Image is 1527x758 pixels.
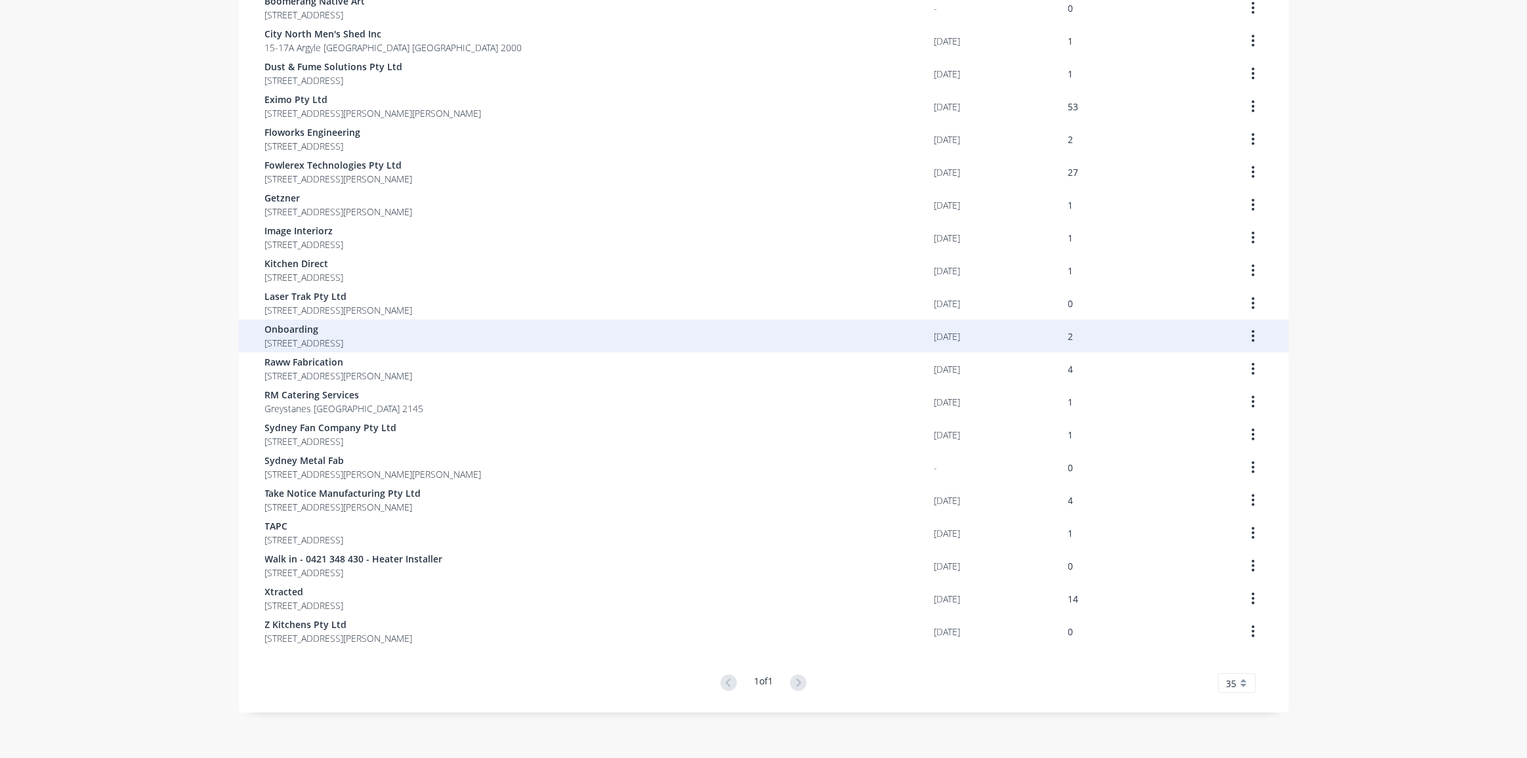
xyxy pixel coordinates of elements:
[265,41,522,54] span: 15-17A Argyle [GEOGRAPHIC_DATA] [GEOGRAPHIC_DATA] 2000
[934,67,961,81] div: [DATE]
[934,559,961,573] div: [DATE]
[265,402,424,415] span: Greystanes [GEOGRAPHIC_DATA] 2145
[265,585,344,599] span: Xtracted
[265,303,413,317] span: [STREET_ADDRESS][PERSON_NAME]
[934,494,961,507] div: [DATE]
[1068,559,1074,573] div: 0
[1068,428,1074,442] div: 1
[265,106,482,120] span: [STREET_ADDRESS][PERSON_NAME][PERSON_NAME]
[265,191,413,205] span: Getzner
[1068,461,1074,474] div: 0
[1068,395,1074,409] div: 1
[265,467,482,481] span: [STREET_ADDRESS][PERSON_NAME][PERSON_NAME]
[1068,362,1074,376] div: 4
[265,486,421,500] span: Take Notice Manufacturing Pty Ltd
[934,133,961,146] div: [DATE]
[934,362,961,376] div: [DATE]
[265,434,397,448] span: [STREET_ADDRESS]
[754,674,773,693] div: 1 of 1
[265,289,413,303] span: Laser Trak Pty Ltd
[265,533,344,547] span: [STREET_ADDRESS]
[265,519,344,533] span: TAPC
[934,231,961,245] div: [DATE]
[265,336,344,350] span: [STREET_ADDRESS]
[934,592,961,606] div: [DATE]
[265,238,344,251] span: [STREET_ADDRESS]
[1068,231,1074,245] div: 1
[265,139,361,153] span: [STREET_ADDRESS]
[1068,34,1074,48] div: 1
[265,599,344,612] span: [STREET_ADDRESS]
[265,453,482,467] span: Sydney Metal Fab
[934,1,938,15] div: -
[934,526,961,540] div: [DATE]
[1068,329,1074,343] div: 2
[934,34,961,48] div: [DATE]
[265,500,421,514] span: [STREET_ADDRESS][PERSON_NAME]
[1068,133,1074,146] div: 2
[1068,1,1074,15] div: 0
[265,257,344,270] span: Kitchen Direct
[265,270,344,284] span: [STREET_ADDRESS]
[1068,625,1074,639] div: 0
[1068,297,1074,310] div: 0
[1068,592,1079,606] div: 14
[265,205,413,219] span: [STREET_ADDRESS][PERSON_NAME]
[1068,526,1074,540] div: 1
[265,322,344,336] span: Onboarding
[265,388,424,402] span: RM Catering Services
[265,369,413,383] span: [STREET_ADDRESS][PERSON_NAME]
[934,198,961,212] div: [DATE]
[934,625,961,639] div: [DATE]
[265,631,413,645] span: [STREET_ADDRESS][PERSON_NAME]
[1068,198,1074,212] div: 1
[265,60,403,74] span: Dust & Fume Solutions Pty Ltd
[265,27,522,41] span: City North Men's Shed Inc
[265,93,482,106] span: Eximo Pty Ltd
[1068,67,1074,81] div: 1
[934,264,961,278] div: [DATE]
[1068,165,1079,179] div: 27
[1226,677,1237,690] span: 35
[265,618,413,631] span: Z Kitchens Pty Ltd
[934,297,961,310] div: [DATE]
[265,355,413,369] span: Raww Fabrication
[265,125,361,139] span: Floworks Engineering
[1068,494,1074,507] div: 4
[1068,264,1074,278] div: 1
[265,8,366,22] span: [STREET_ADDRESS]
[934,461,938,474] div: -
[934,395,961,409] div: [DATE]
[934,329,961,343] div: [DATE]
[265,421,397,434] span: Sydney Fan Company Pty Ltd
[934,100,961,114] div: [DATE]
[265,566,443,579] span: [STREET_ADDRESS]
[1068,100,1079,114] div: 53
[265,224,344,238] span: Image Interiorz
[934,428,961,442] div: [DATE]
[265,552,443,566] span: Walk in - 0421 348 430 - Heater Installer
[265,74,403,87] span: [STREET_ADDRESS]
[265,172,413,186] span: [STREET_ADDRESS][PERSON_NAME]
[265,158,413,172] span: Fowlerex Technologies Pty Ltd
[934,165,961,179] div: [DATE]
